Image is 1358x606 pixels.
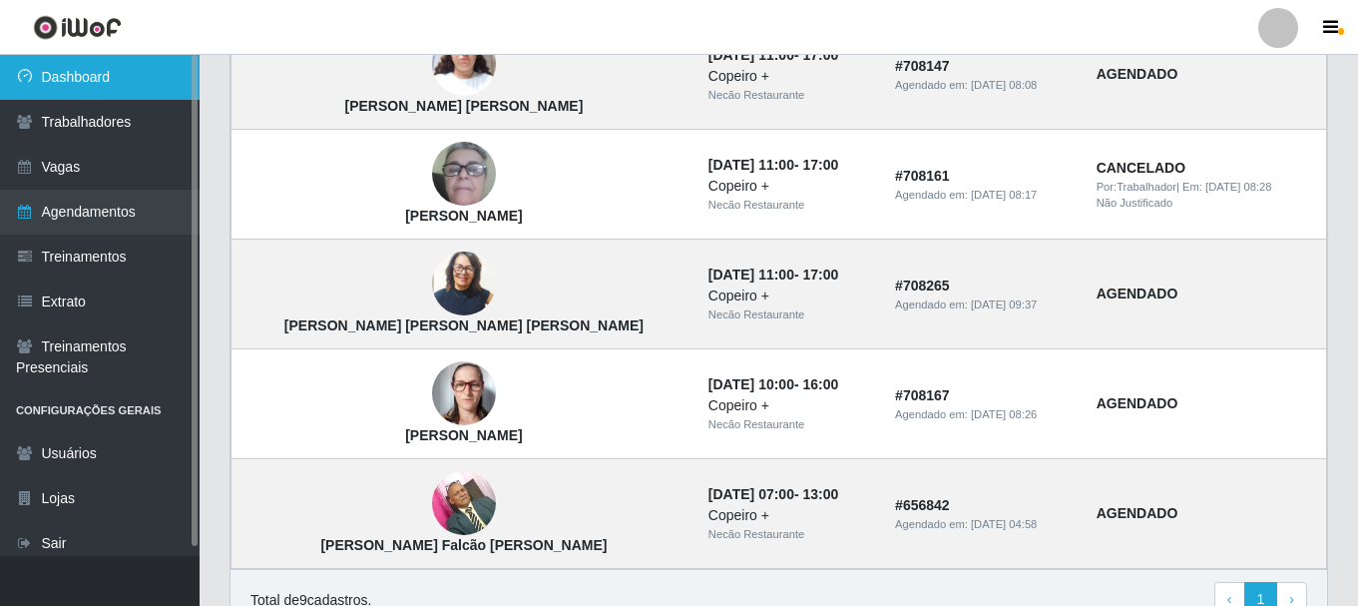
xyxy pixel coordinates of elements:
div: Necão Restaurante [708,416,871,433]
time: [DATE] 11:00 [708,47,794,63]
time: [DATE] 08:08 [971,79,1037,91]
strong: # 708265 [895,278,950,294]
div: Necão Restaurante [708,197,871,214]
time: 17:00 [803,47,839,63]
strong: - [708,47,838,63]
img: Averaldo da Costa Falcão Oliveira [432,461,496,546]
span: Por: Trabalhador [1097,181,1176,193]
strong: - [708,157,838,173]
time: [DATE] 11:00 [708,157,794,173]
time: [DATE] 09:37 [971,299,1037,310]
div: Copeiro + [708,66,871,87]
time: 16:00 [803,376,839,392]
strong: # 708147 [895,58,950,74]
div: Agendado em: [895,406,1073,423]
div: Agendado em: [895,77,1073,94]
strong: [PERSON_NAME] [405,208,522,224]
strong: [PERSON_NAME] [405,427,522,443]
time: [DATE] 07:00 [708,486,794,502]
div: Agendado em: [895,516,1073,533]
img: Ester Moreira da Silva [432,361,496,425]
time: [DATE] 08:28 [1205,181,1271,193]
time: [DATE] 10:00 [708,376,794,392]
strong: AGENDADO [1097,286,1178,302]
div: Agendado em: [895,297,1073,313]
div: Necão Restaurante [708,526,871,543]
strong: AGENDADO [1097,66,1178,82]
img: Luzia Neta de Souza Silva [432,247,496,321]
strong: AGENDADO [1097,505,1178,521]
strong: - [708,376,838,392]
strong: AGENDADO [1097,395,1178,411]
img: CoreUI Logo [33,15,122,40]
div: Necão Restaurante [708,306,871,323]
div: Copeiro + [708,505,871,526]
img: Loruama Silva de Lima [432,22,496,107]
strong: [PERSON_NAME] [PERSON_NAME] [345,98,584,114]
div: | Em: [1097,179,1314,196]
strong: CANCELADO [1097,160,1185,176]
div: Não Justificado [1097,195,1314,212]
div: Copeiro + [708,395,871,416]
strong: # 708167 [895,387,950,403]
div: Copeiro + [708,286,871,306]
time: 17:00 [803,157,839,173]
div: Agendado em: [895,187,1073,204]
div: Necão Restaurante [708,87,871,104]
time: [DATE] 08:17 [971,189,1037,201]
div: Copeiro + [708,176,871,197]
time: 13:00 [803,486,839,502]
time: [DATE] 04:58 [971,518,1037,530]
strong: [PERSON_NAME] Falcão [PERSON_NAME] [320,537,607,553]
strong: [PERSON_NAME] [PERSON_NAME] [PERSON_NAME] [284,317,644,333]
time: 17:00 [803,267,839,283]
strong: - [708,267,838,283]
strong: # 708161 [895,168,950,184]
img: Sandra Maria Barros Roma [432,109,496,241]
strong: - [708,486,838,502]
time: [DATE] 11:00 [708,267,794,283]
strong: # 656842 [895,497,950,513]
time: [DATE] 08:26 [971,408,1037,420]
